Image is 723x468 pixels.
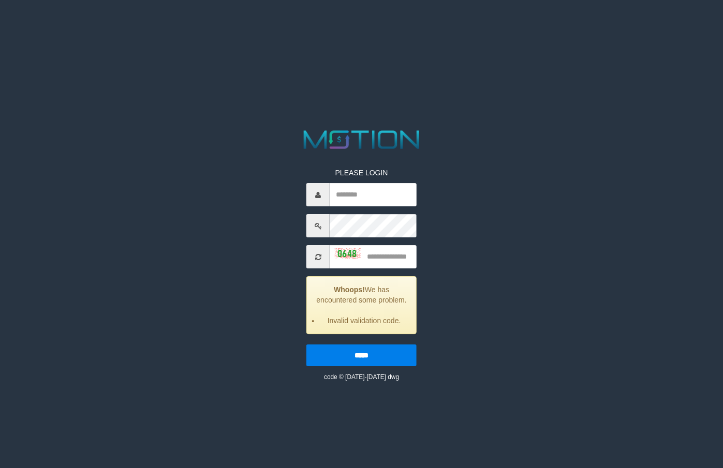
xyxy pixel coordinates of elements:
[324,373,399,381] small: code © [DATE]-[DATE] dwg
[298,127,424,152] img: MOTION_logo.png
[334,285,365,294] strong: Whoops!
[306,276,417,334] div: We has encountered some problem.
[335,249,361,259] img: captcha
[306,168,417,178] p: PLEASE LOGIN
[320,315,408,326] li: Invalid validation code.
